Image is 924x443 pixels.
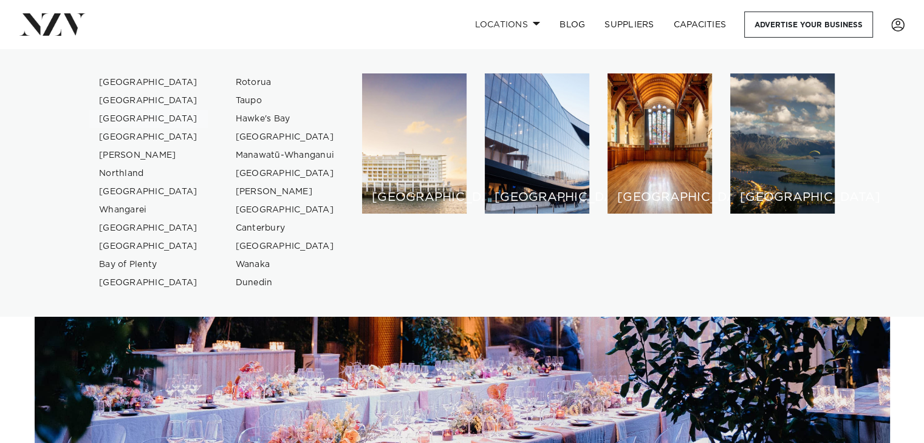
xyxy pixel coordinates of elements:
[226,164,344,183] a: [GEOGRAPHIC_DATA]
[226,219,344,237] a: Canterbury
[89,183,208,201] a: [GEOGRAPHIC_DATA]
[89,73,208,92] a: [GEOGRAPHIC_DATA]
[226,201,344,219] a: [GEOGRAPHIC_DATA]
[89,237,208,255] a: [GEOGRAPHIC_DATA]
[595,12,663,38] a: SUPPLIERS
[607,73,712,214] a: Christchurch venues [GEOGRAPHIC_DATA]
[485,73,589,214] a: Wellington venues [GEOGRAPHIC_DATA]
[465,12,550,38] a: Locations
[550,12,595,38] a: BLOG
[744,12,873,38] a: Advertise your business
[89,92,208,110] a: [GEOGRAPHIC_DATA]
[226,237,344,255] a: [GEOGRAPHIC_DATA]
[372,191,457,204] h6: [GEOGRAPHIC_DATA]
[89,201,208,219] a: Whangarei
[89,255,208,274] a: Bay of Plenty
[89,146,208,164] a: [PERSON_NAME]
[226,110,344,128] a: Hawke's Bay
[226,92,344,110] a: Taupo
[226,73,344,92] a: Rotorua
[495,191,580,204] h6: [GEOGRAPHIC_DATA]
[89,164,208,183] a: Northland
[730,73,835,214] a: Queenstown venues [GEOGRAPHIC_DATA]
[226,183,344,201] a: [PERSON_NAME]
[89,219,208,237] a: [GEOGRAPHIC_DATA]
[740,191,825,204] h6: [GEOGRAPHIC_DATA]
[617,191,702,204] h6: [GEOGRAPHIC_DATA]
[89,128,208,146] a: [GEOGRAPHIC_DATA]
[89,110,208,128] a: [GEOGRAPHIC_DATA]
[19,13,86,35] img: nzv-logo.png
[226,146,344,164] a: Manawatū-Whanganui
[226,274,344,292] a: Dunedin
[226,255,344,274] a: Wanaka
[664,12,736,38] a: Capacities
[89,274,208,292] a: [GEOGRAPHIC_DATA]
[226,128,344,146] a: [GEOGRAPHIC_DATA]
[362,73,467,214] a: Auckland venues [GEOGRAPHIC_DATA]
